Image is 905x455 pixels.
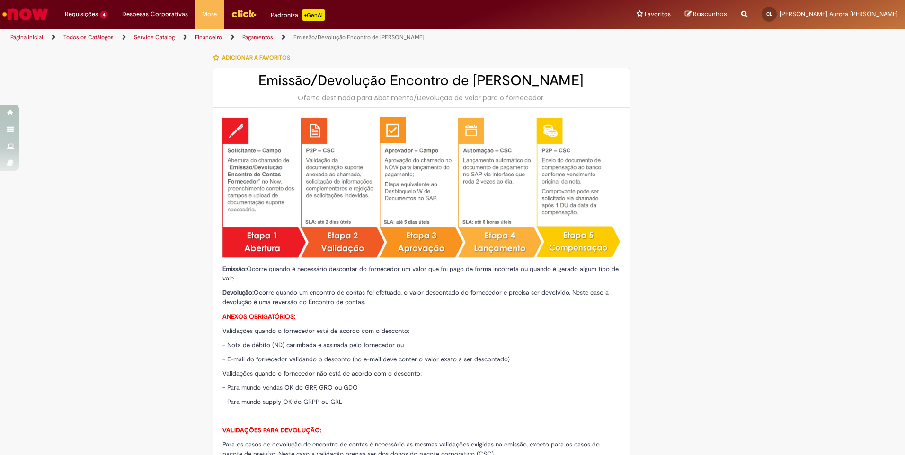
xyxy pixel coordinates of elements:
[693,9,727,18] span: Rascunhos
[222,265,619,282] span: Ocorre quando é necessário descontar do fornecedor um valor que foi pago de forma incorreta ou qu...
[242,34,273,41] a: Pagamentos
[222,341,404,349] span: - Nota de débito (ND) carimbada e assinada pelo fornecedor ou
[766,11,772,17] span: CL
[222,313,295,321] strong: ANEXOS OBRIGATÓRIOS:
[202,9,217,19] span: More
[302,9,325,21] p: +GenAi
[134,34,175,41] a: Service Catalog
[10,34,43,41] a: Página inicial
[63,34,114,41] a: Todos os Catálogos
[222,289,254,297] strong: Devolução:
[780,10,898,18] span: [PERSON_NAME] Aurora [PERSON_NAME]
[222,398,343,406] span: - Para mundo supply OK do GRPP ou GRL
[222,289,609,306] span: Ocorre quando um encontro de contas foi efetuado, o valor descontado do fornecedor e precisa ser ...
[685,10,727,19] a: Rascunhos
[222,54,290,61] span: Adicionar a Favoritos
[213,48,295,68] button: Adicionar a Favoritos
[645,9,671,19] span: Favoritos
[122,9,188,19] span: Despesas Corporativas
[293,34,424,41] a: Emissão/Devolução Encontro de [PERSON_NAME]
[222,369,422,377] span: Validações quando o fornecedor não está de acordo com o desconto:
[222,93,620,103] div: Oferta destinada para Abatimento/Devolução de valor para o fornecedor.
[231,7,257,21] img: click_logo_yellow_360x200.png
[7,29,596,46] ul: Trilhas de página
[271,9,325,21] div: Padroniza
[65,9,98,19] span: Requisições
[222,384,358,392] span: - Para mundo vendas OK do GRF, GRO ou GDO
[100,11,108,19] span: 4
[1,5,50,24] img: ServiceNow
[195,34,222,41] a: Financeiro
[222,355,510,363] span: - E-mail do fornecedor validando o desconto (no e-mail deve conter o valor exato a ser descontado)
[222,73,620,88] h2: Emissão/Devolução Encontro de [PERSON_NAME]
[222,327,409,335] span: Validações quando o fornecedor está de acordo com o desconto:
[222,426,321,434] strong: VALIDAÇÕES PARA DEVOLUÇÃO:
[222,265,247,273] strong: Emissão:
